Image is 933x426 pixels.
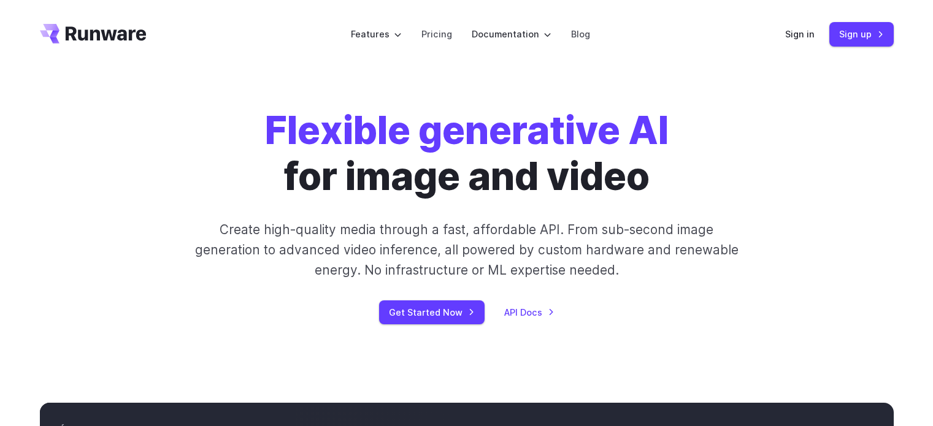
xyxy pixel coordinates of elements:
[265,107,669,153] strong: Flexible generative AI
[351,27,402,41] label: Features
[571,27,590,41] a: Blog
[265,108,669,200] h1: for image and video
[472,27,551,41] label: Documentation
[829,22,894,46] a: Sign up
[193,219,740,281] p: Create high-quality media through a fast, affordable API. From sub-second image generation to adv...
[785,27,815,41] a: Sign in
[40,24,147,44] a: Go to /
[421,27,452,41] a: Pricing
[379,300,485,324] a: Get Started Now
[504,305,555,319] a: API Docs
